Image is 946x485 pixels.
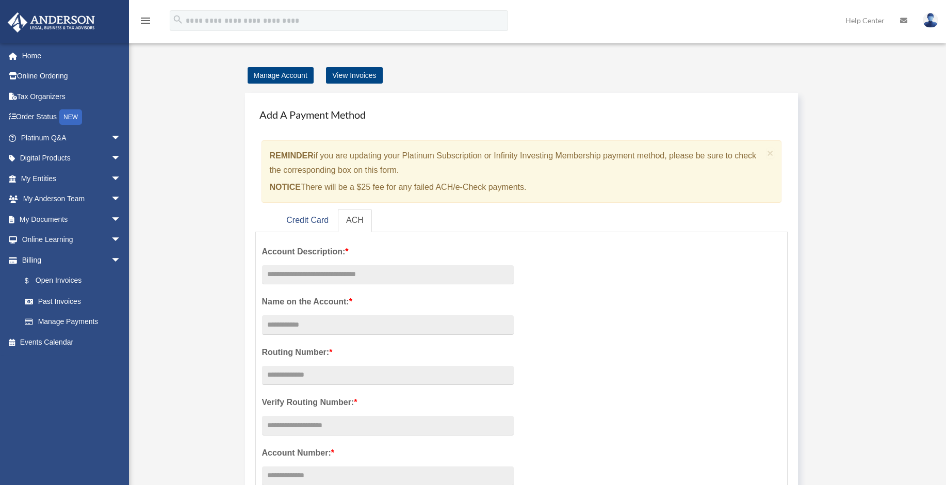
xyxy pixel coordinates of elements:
[326,67,382,84] a: View Invoices
[767,147,774,159] span: ×
[139,14,152,27] i: menu
[262,395,514,410] label: Verify Routing Number:
[7,189,137,209] a: My Anderson Teamarrow_drop_down
[7,168,137,189] a: My Entitiesarrow_drop_down
[5,12,98,33] img: Anderson Advisors Platinum Portal
[7,127,137,148] a: Platinum Q&Aarrow_drop_down
[7,45,137,66] a: Home
[7,66,137,87] a: Online Ordering
[262,295,514,309] label: Name on the Account:
[262,140,782,203] div: if you are updating your Platinum Subscription or Infinity Investing Membership payment method, p...
[14,312,132,332] a: Manage Payments
[270,151,314,160] strong: REMINDER
[278,209,337,232] a: Credit Card
[14,291,137,312] a: Past Invoices
[7,332,137,352] a: Events Calendar
[248,67,314,84] a: Manage Account
[262,446,514,460] label: Account Number:
[923,13,938,28] img: User Pic
[7,230,137,250] a: Online Learningarrow_drop_down
[111,230,132,251] span: arrow_drop_down
[262,345,514,360] label: Routing Number:
[270,180,763,195] p: There will be a $25 fee for any failed ACH/e-Check payments.
[767,148,774,158] button: Close
[172,14,184,25] i: search
[338,209,372,232] a: ACH
[262,245,514,259] label: Account Description:
[7,86,137,107] a: Tax Organizers
[14,270,137,292] a: $Open Invoices
[139,18,152,27] a: menu
[59,109,82,125] div: NEW
[111,148,132,169] span: arrow_drop_down
[255,103,788,126] h4: Add A Payment Method
[111,189,132,210] span: arrow_drop_down
[111,250,132,271] span: arrow_drop_down
[7,250,137,270] a: Billingarrow_drop_down
[270,183,301,191] strong: NOTICE
[7,107,137,128] a: Order StatusNEW
[7,209,137,230] a: My Documentsarrow_drop_down
[111,168,132,189] span: arrow_drop_down
[30,274,36,287] span: $
[111,127,132,149] span: arrow_drop_down
[7,148,137,169] a: Digital Productsarrow_drop_down
[111,209,132,230] span: arrow_drop_down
